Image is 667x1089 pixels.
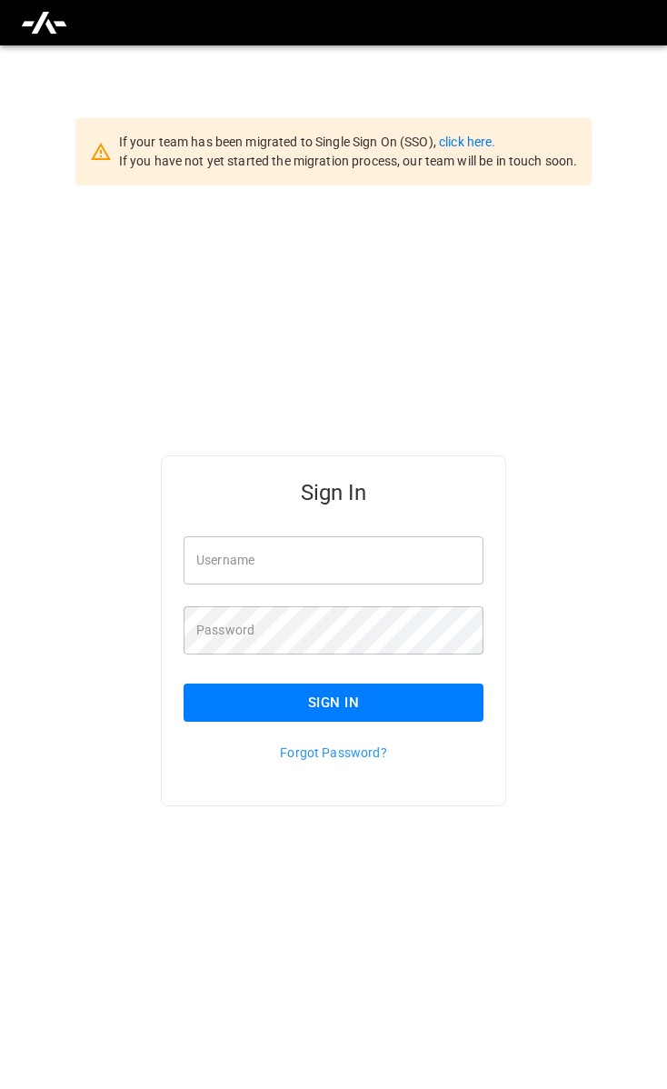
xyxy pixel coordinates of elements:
h5: Sign In [184,478,483,507]
img: ampcontrol.io logo [20,5,68,40]
span: If you have not yet started the migration process, our team will be in touch soon. [119,154,578,168]
span: If your team has been migrated to Single Sign On (SSO), [119,135,439,149]
p: Forgot Password? [184,744,483,762]
button: Sign In [184,684,483,722]
a: click here. [439,135,495,149]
